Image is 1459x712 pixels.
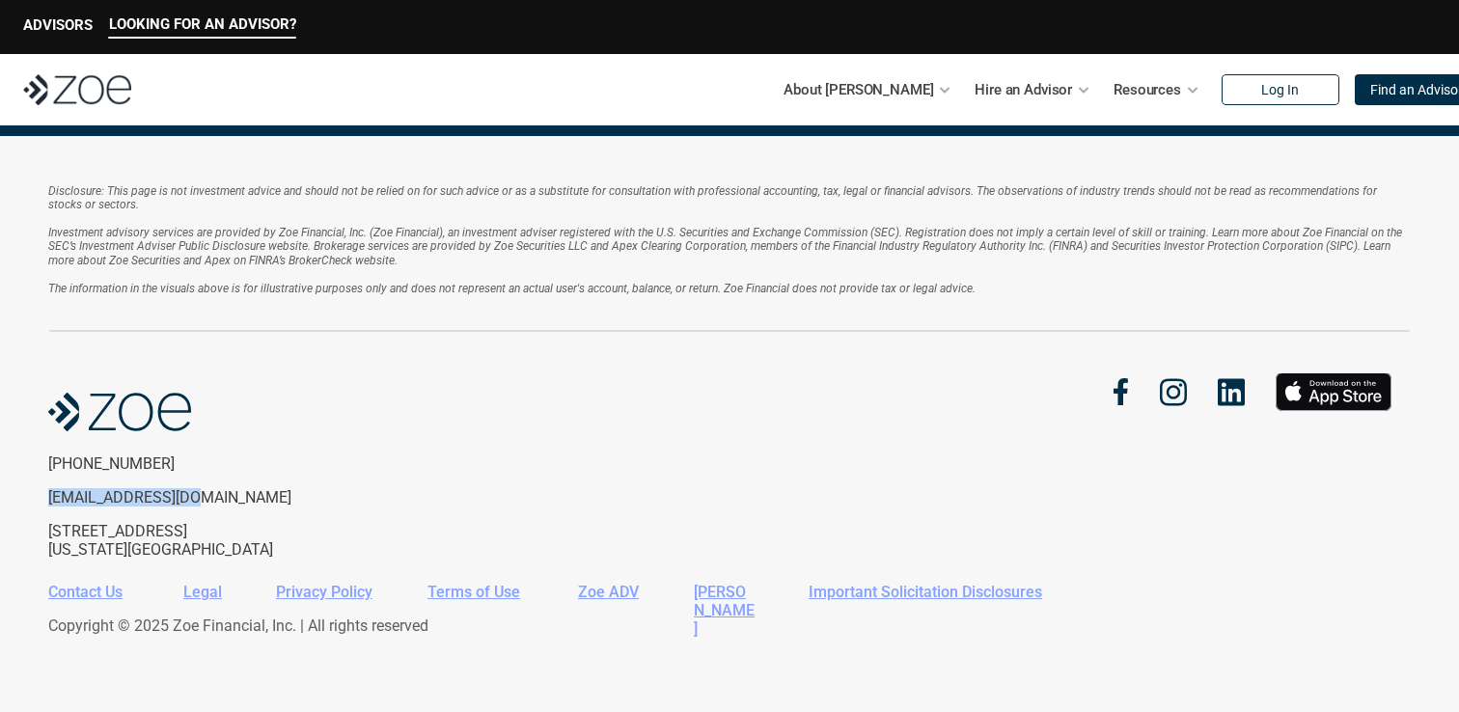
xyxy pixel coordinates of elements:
p: About [PERSON_NAME] [784,75,933,104]
p: ADVISORS [23,16,93,34]
a: Log In [1222,74,1339,105]
a: Legal [183,583,222,601]
p: [PHONE_NUMBER] [48,454,365,473]
p: Log In [1261,82,1299,98]
a: Terms of Use [427,583,520,601]
a: Zoe ADV [578,583,639,601]
em: The information in the visuals above is for illustrative purposes only and does not represent an ... [48,282,976,295]
p: Hire an Advisor [975,75,1072,104]
p: LOOKING FOR AN ADVISOR? [109,15,296,33]
a: Important Solicitation Disclosures [809,583,1042,601]
p: Copyright © 2025 Zoe Financial, Inc. | All rights reserved [48,616,1396,635]
a: Contact Us [48,583,123,601]
em: Disclosure: This page is not investment advice and should not be relied on for such advice or as ... [48,184,1380,211]
p: Resources [1114,75,1181,104]
a: Privacy Policy [276,583,372,601]
em: Investment advisory services are provided by Zoe Financial, Inc. (Zoe Financial), an investment a... [48,226,1405,267]
p: [STREET_ADDRESS] [US_STATE][GEOGRAPHIC_DATA] [48,522,365,559]
p: [EMAIL_ADDRESS][DOMAIN_NAME] [48,488,365,507]
a: [PERSON_NAME] [694,583,755,638]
